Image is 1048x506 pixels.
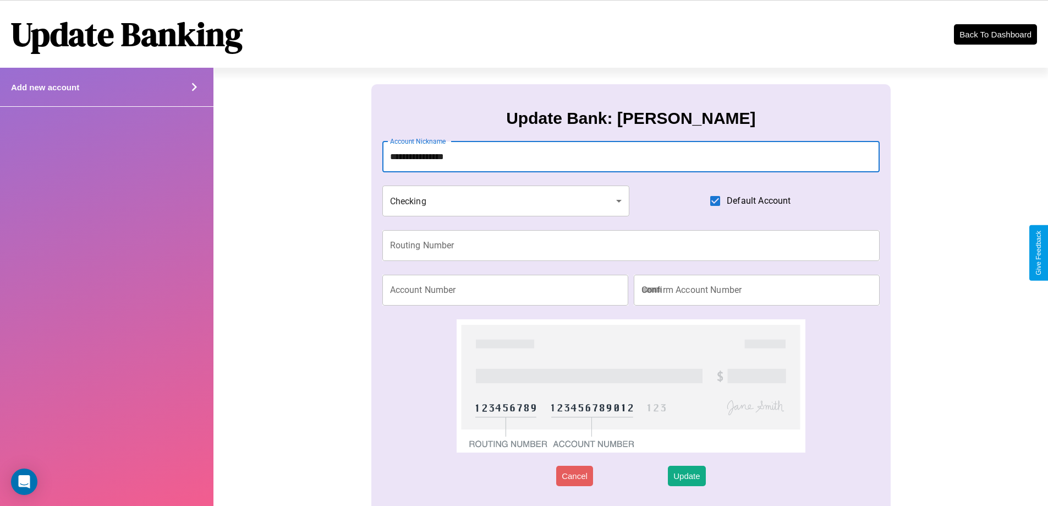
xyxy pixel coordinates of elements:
button: Cancel [556,466,593,486]
button: Update [668,466,705,486]
img: check [457,319,805,453]
h1: Update Banking [11,12,243,57]
div: Checking [382,186,630,216]
div: Give Feedback [1035,231,1042,275]
button: Back To Dashboard [954,24,1037,45]
div: Open Intercom Messenger [11,469,37,495]
h4: Add new account [11,83,79,92]
span: Default Account [727,194,791,208]
h3: Update Bank: [PERSON_NAME] [506,109,755,128]
label: Account Nickname [390,137,446,146]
